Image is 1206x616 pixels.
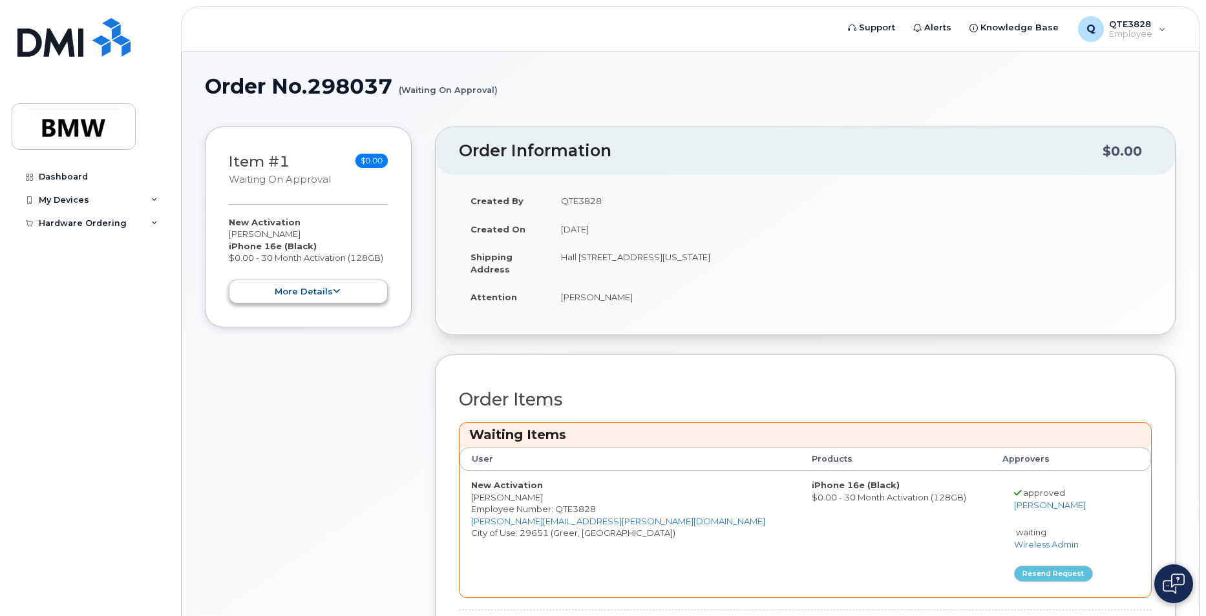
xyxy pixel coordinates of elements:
img: Open chat [1163,573,1185,594]
a: [PERSON_NAME] [1014,500,1086,510]
button: Resend request [1014,566,1094,582]
a: [PERSON_NAME][EMAIL_ADDRESS][PERSON_NAME][DOMAIN_NAME] [471,516,765,526]
h1: Order No.298037 [205,75,1176,98]
strong: Created On [471,224,525,234]
th: User [460,447,800,471]
h2: Order Information [459,142,1103,160]
small: (Waiting On Approval) [399,75,498,95]
span: Employee Number: QTE3828 [471,504,596,514]
div: [PERSON_NAME] $0.00 - 30 Month Activation (128GB) [229,216,388,303]
strong: Created By [471,196,524,206]
strong: New Activation [471,480,543,490]
strong: New Activation [229,217,301,227]
td: [PERSON_NAME] City of Use: 29651 (Greer, [GEOGRAPHIC_DATA]) [460,471,800,597]
h2: Order Items [459,390,1152,409]
strong: Shipping Address [471,252,513,274]
th: Products [800,447,991,471]
td: Hall [STREET_ADDRESS][US_STATE] [549,243,1152,283]
td: $0.00 - 30 Month Activation (128GB) [800,471,991,597]
div: $0.00 [1103,139,1142,163]
td: [DATE] [549,215,1152,243]
td: [PERSON_NAME] [549,283,1152,311]
strong: Attention [471,292,517,302]
strong: iPhone 16e (Black) [229,241,317,251]
td: QTE3828 [549,187,1152,215]
h3: Item #1 [229,154,331,187]
a: Wireless Admin [1014,539,1079,549]
h3: Waiting Items [469,426,1141,444]
span: waiting [1016,527,1046,537]
small: Waiting On Approval [229,174,331,185]
strong: iPhone 16e (Black) [812,480,900,490]
button: more details [229,280,388,303]
span: $0.00 [355,154,388,168]
th: Approvers [991,447,1126,471]
span: approved [1023,488,1065,498]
